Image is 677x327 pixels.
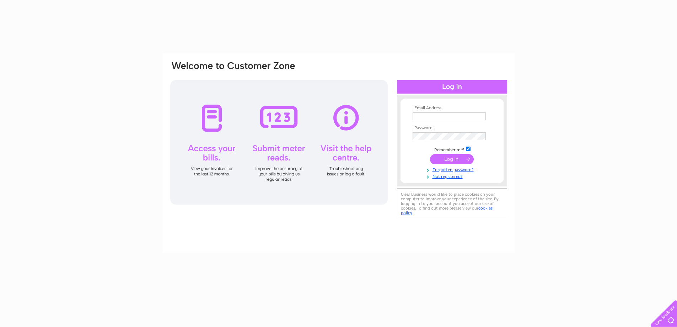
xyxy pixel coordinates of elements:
[411,146,493,153] td: Remember me?
[397,188,507,219] div: Clear Business would like to place cookies on your computer to improve your experience of the sit...
[411,126,493,131] th: Password:
[401,206,493,215] a: cookies policy
[430,154,474,164] input: Submit
[413,166,493,173] a: Forgotten password?
[413,173,493,179] a: Not registered?
[411,106,493,111] th: Email Address:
